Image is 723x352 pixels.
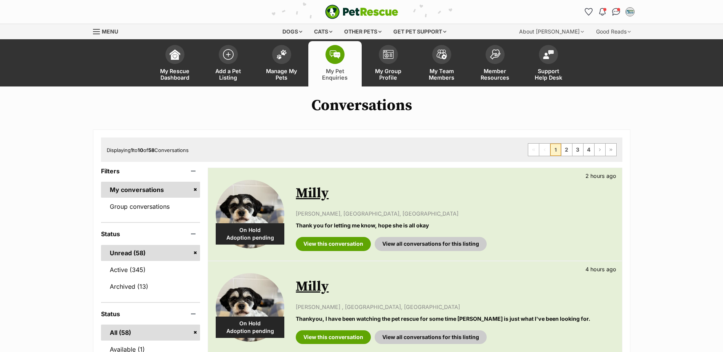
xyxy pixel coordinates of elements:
[596,6,609,18] button: Notifications
[296,278,329,295] a: Milly
[425,68,459,81] span: My Team Members
[170,49,180,60] img: dashboard-icon-eb2f2d2d3e046f16d808141f083e7271f6b2e854fb5c12c21221c1fb7104beca.svg
[296,330,371,344] a: View this conversation
[415,41,468,86] a: My Team Members
[606,144,616,156] a: Last page
[531,68,566,81] span: Support Help Desk
[514,24,589,39] div: About [PERSON_NAME]
[308,41,362,86] a: My Pet Enquiries
[93,24,123,38] a: Menu
[383,50,394,59] img: group-profile-icon-3fa3cf56718a62981997c0bc7e787c4b2cf8bcc04b72c1350f741eb67cf2f40e.svg
[296,210,614,218] p: [PERSON_NAME], [GEOGRAPHIC_DATA], [GEOGRAPHIC_DATA]
[202,41,255,86] a: Add a Pet Listing
[543,50,554,59] img: help-desk-icon-fdf02630f3aa405de69fd3d07c3f3aa587a6932b1a1747fa1d2bba05be0121f9.svg
[584,144,594,156] a: Page 4
[599,8,605,16] img: notifications-46538b983faf8c2785f20acdc204bb7945ddae34d4c08c2a6579f10ce5e182be.svg
[101,198,200,214] a: Group conversations
[371,68,406,81] span: My Group Profile
[101,325,200,341] a: All (58)
[101,230,200,237] header: Status
[216,234,284,242] span: Adoption pending
[107,147,189,153] span: Displaying to of Conversations
[528,143,617,156] nav: Pagination
[309,24,338,39] div: Cats
[101,278,200,294] a: Archived (13)
[296,237,371,251] a: View this conversation
[436,50,447,59] img: team-members-icon-5396bd8760b3fe7c0b43da4ab00e1e3bb1a5d9ba89233759b79545d2d3fc5d0d.svg
[216,273,284,342] img: Milly
[318,68,352,81] span: My Pet Enquiries
[101,182,200,198] a: My conversations
[216,317,284,338] div: On Hold
[610,6,622,18] a: Conversations
[325,5,398,19] img: logo-e224e6f780fb5917bec1dbf3a21bbac754714ae5b6737aabdf751b685950b380.svg
[612,8,620,16] img: chat-41dd97257d64d25036548639549fe6c8038ab92f7586957e7f3b1b290dea8141.svg
[595,144,605,156] a: Next page
[339,24,387,39] div: Other pets
[216,180,284,248] img: Milly
[522,41,575,86] a: Support Help Desk
[296,315,614,323] p: Thankyou, I have been watching the pet rescue for some time [PERSON_NAME] is just what I've been ...
[539,144,550,156] span: Previous page
[138,147,143,153] strong: 10
[276,50,287,59] img: manage-my-pets-icon-02211641906a0b7f246fdf0571729dbe1e7629f14944591b6c1af311fb30b64b.svg
[585,265,616,273] p: 4 hours ago
[330,50,340,59] img: pet-enquiries-icon-7e3ad2cf08bfb03b45e93fb7055b45f3efa6380592205ae92323e6603595dc1f.svg
[624,6,636,18] button: My account
[216,223,284,245] div: On Hold
[211,68,245,81] span: Add a Pet Listing
[255,41,308,86] a: Manage My Pets
[101,168,200,174] header: Filters
[478,68,512,81] span: Member Resources
[158,68,192,81] span: My Rescue Dashboard
[265,68,299,81] span: Manage My Pets
[528,144,539,156] span: First page
[585,172,616,180] p: 2 hours ago
[131,147,133,153] strong: 1
[583,6,636,18] ul: Account quick links
[148,147,154,153] strong: 58
[490,49,500,59] img: member-resources-icon-8e73f808a243e03378d46382f2149f9095a855e16c252ad45f914b54edf8863c.svg
[388,24,452,39] div: Get pet support
[296,221,614,229] p: Thank you for letting me know, hope she is all okay
[362,41,415,86] a: My Group Profile
[550,144,561,156] span: Page 1
[561,144,572,156] a: Page 2
[101,310,200,317] header: Status
[296,303,614,311] p: [PERSON_NAME] , [GEOGRAPHIC_DATA], [GEOGRAPHIC_DATA]
[572,144,583,156] a: Page 3
[277,24,308,39] div: Dogs
[583,6,595,18] a: Favourites
[296,185,329,202] a: Milly
[626,8,634,16] img: Matisse profile pic
[375,237,487,251] a: View all conversations for this listing
[468,41,522,86] a: Member Resources
[216,327,284,335] span: Adoption pending
[101,245,200,261] a: Unread (58)
[223,49,234,60] img: add-pet-listing-icon-0afa8454b4691262ce3f59096e99ab1cd57d4a30225e0717b998d2c9b9846f56.svg
[591,24,636,39] div: Good Reads
[148,41,202,86] a: My Rescue Dashboard
[102,28,118,35] span: Menu
[101,262,200,278] a: Active (345)
[375,330,487,344] a: View all conversations for this listing
[325,5,398,19] a: PetRescue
